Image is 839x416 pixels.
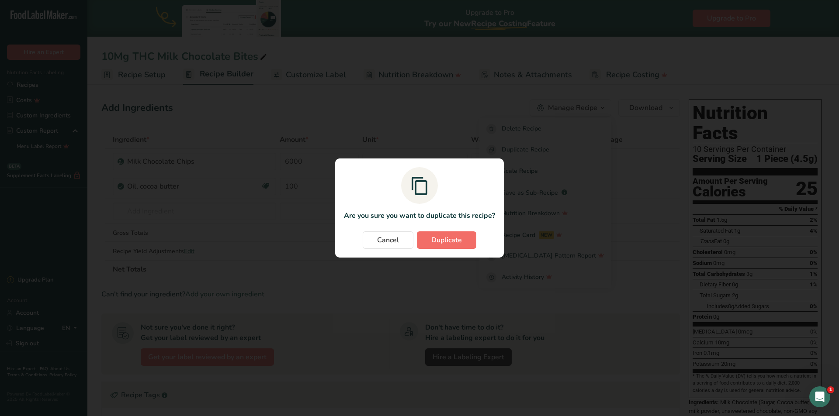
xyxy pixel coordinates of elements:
[431,235,462,245] span: Duplicate
[363,231,413,249] button: Cancel
[827,386,834,393] span: 1
[417,231,476,249] button: Duplicate
[377,235,399,245] span: Cancel
[809,386,830,407] iframe: Intercom live chat
[344,210,495,221] p: Are you sure you want to duplicate this recipe?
